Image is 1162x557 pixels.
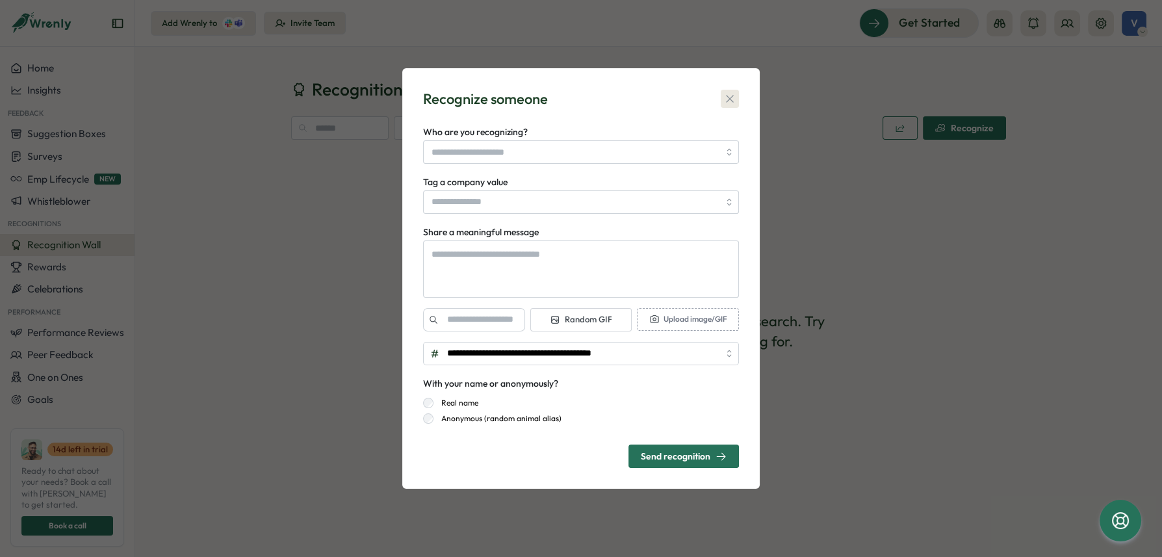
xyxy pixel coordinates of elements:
label: Who are you recognizing? [423,125,528,140]
label: Real name [433,398,478,408]
label: Share a meaningful message [423,226,539,240]
span: Random GIF [550,314,612,326]
label: Tag a company value [423,175,508,190]
button: Random GIF [530,308,632,331]
label: Anonymous (random animal alias) [433,413,562,424]
div: With your name or anonymously? [423,377,558,391]
div: Send recognition [641,451,727,462]
div: Recognize someone [423,89,548,109]
button: Send recognition [628,445,739,468]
